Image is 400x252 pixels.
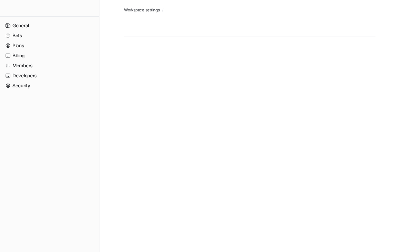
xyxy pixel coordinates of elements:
span: / [162,7,163,13]
a: Security [3,81,96,90]
a: Billing [3,51,96,60]
a: Bots [3,31,96,40]
a: Plans [3,41,96,50]
a: Members [3,61,96,70]
a: Workspace settings [124,7,160,13]
a: Developers [3,71,96,80]
a: General [3,21,96,30]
